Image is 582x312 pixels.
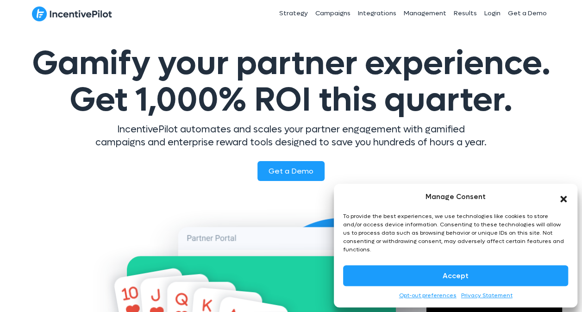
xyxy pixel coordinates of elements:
div: Close dialog [559,192,568,201]
a: Management [400,2,450,25]
div: To provide the best experiences, we use technologies like cookies to store and/or access device i... [343,212,567,254]
img: IncentivePilot [32,6,112,22]
div: Manage Consent [426,191,486,203]
a: Opt-out preferences [399,291,457,300]
a: Results [450,2,480,25]
nav: Header Menu [212,2,551,25]
a: Get a Demo [504,2,550,25]
a: Privacy Statement [461,291,513,300]
a: Strategy [275,2,311,25]
p: IncentivePilot automates and scales your partner engagement with gamified campaigns and enterpris... [94,123,488,149]
a: Login [480,2,504,25]
span: Gamify your partner experience. [32,42,551,122]
a: Integrations [354,2,400,25]
a: Campaigns [311,2,354,25]
button: Accept [343,265,568,286]
span: Get a Demo [269,166,313,176]
span: Get 1,000% ROI this quarter. [69,78,513,122]
a: Get a Demo [257,161,325,181]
